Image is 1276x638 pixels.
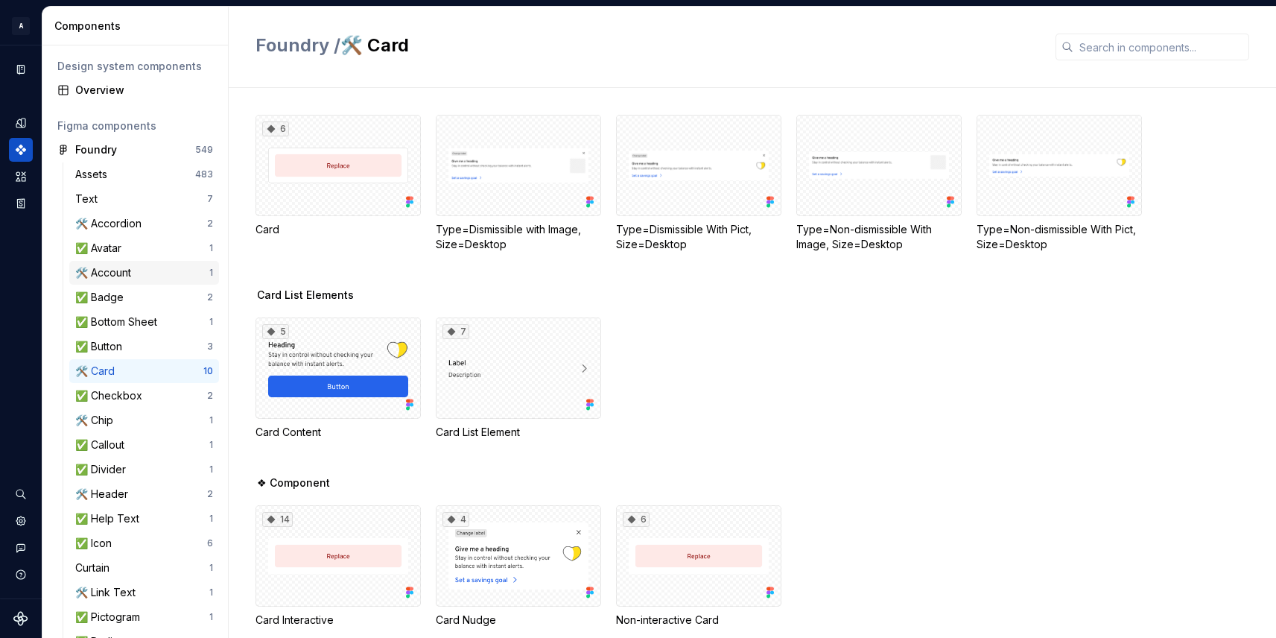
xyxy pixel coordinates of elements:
a: 🛠️ Card10 [69,359,219,383]
div: 7Card List Element [436,318,601,440]
a: Design tokens [9,111,33,135]
div: ✅ Bottom Sheet [75,315,163,329]
div: ✅ Button [75,339,128,354]
div: Figma components [57,119,213,133]
input: Search in components... [1073,34,1249,60]
div: 483 [195,168,213,180]
div: ✅ Checkbox [75,388,148,403]
div: 14 [262,512,293,527]
div: Type=Dismissible With Pict, Size=Desktop [616,115,781,252]
div: Type=Non-dismissible With Pict, Size=Desktop [977,115,1142,252]
a: ✅ Avatar1 [69,236,219,260]
div: Type=Non-dismissible With Image, Size=Desktop [796,222,962,252]
div: Design system components [57,59,213,74]
a: ✅ Callout1 [69,433,219,457]
h2: 🛠️ Card [255,34,1038,57]
div: 2 [207,291,213,303]
a: Storybook stories [9,192,33,215]
div: 1 [209,464,213,476]
div: Type=Dismissible with Image, Size=Desktop [436,222,601,252]
div: 14Card Interactive [255,505,421,628]
span: Foundry / [255,34,340,56]
div: ✅ Badge [75,290,130,305]
div: Card Nudge [436,613,601,628]
div: Card [255,222,421,237]
a: 🛠️ Header2 [69,482,219,506]
div: 1 [209,562,213,574]
span: ❖ Component [257,476,330,490]
button: A [3,10,39,42]
div: 1 [209,267,213,279]
div: ✅ Divider [75,462,132,477]
button: Search ⌘K [9,482,33,506]
a: ✅ Badge2 [69,285,219,309]
div: Assets [9,165,33,189]
div: 🛠️ Header [75,487,134,502]
div: Card List Element [436,425,601,440]
div: 1 [209,513,213,525]
a: Text7 [69,187,219,211]
a: Curtain1 [69,556,219,580]
div: Assets [75,167,113,182]
div: Type=Non-dismissible With Image, Size=Desktop [796,115,962,252]
div: 🛠️ Chip [75,413,119,428]
div: Type=Dismissible with Image, Size=Desktop [436,115,601,252]
a: ✅ Pictogram1 [69,605,219,629]
div: 4 [442,512,469,527]
div: 1 [209,587,213,598]
div: 6Card [255,115,421,252]
div: Non-interactive Card [616,613,781,628]
div: 1 [209,242,213,254]
div: 🛠️ Account [75,265,137,280]
div: Overview [75,83,213,98]
div: Type=Dismissible With Pict, Size=Desktop [616,222,781,252]
div: 1 [209,611,213,623]
a: Overview [51,78,219,102]
div: 🛠️ Link Text [75,585,142,600]
a: ✅ Help Text1 [69,507,219,531]
div: ✅ Pictogram [75,610,146,625]
div: ✅ Icon [75,536,118,551]
div: 2 [207,390,213,402]
a: ✅ Bottom Sheet1 [69,310,219,334]
div: 10 [203,365,213,377]
div: 4Card Nudge [436,505,601,628]
div: 5 [262,324,289,339]
div: 2 [207,488,213,500]
div: 5Card Content [255,318,421,440]
button: Contact support [9,536,33,560]
div: ✅ Callout [75,438,130,452]
div: Card Content [255,425,421,440]
div: 1 [209,439,213,451]
div: ✅ Avatar [75,241,127,256]
a: ✅ Checkbox2 [69,384,219,408]
a: 🛠️ Account1 [69,261,219,285]
div: Type=Non-dismissible With Pict, Size=Desktop [977,222,1142,252]
a: Assets483 [69,162,219,186]
div: 549 [195,144,213,156]
a: ✅ Button3 [69,335,219,359]
span: Card List Elements [257,288,354,303]
a: ✅ Icon6 [69,531,219,555]
a: Foundry549 [51,138,219,162]
div: 6 [207,537,213,549]
div: 3 [207,341,213,353]
div: Foundry [75,142,117,157]
div: Components [54,19,222,34]
div: 2 [207,218,213,230]
div: 7 [207,193,213,205]
a: 🛠️ Link Text1 [69,581,219,604]
a: Components [9,138,33,162]
a: 🛠️ Accordion2 [69,212,219,236]
a: ✅ Divider1 [69,458,219,481]
div: Card Interactive [255,613,421,628]
a: 🛠️ Chip1 [69,408,219,432]
div: Documentation [9,57,33,81]
a: Settings [9,509,33,533]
